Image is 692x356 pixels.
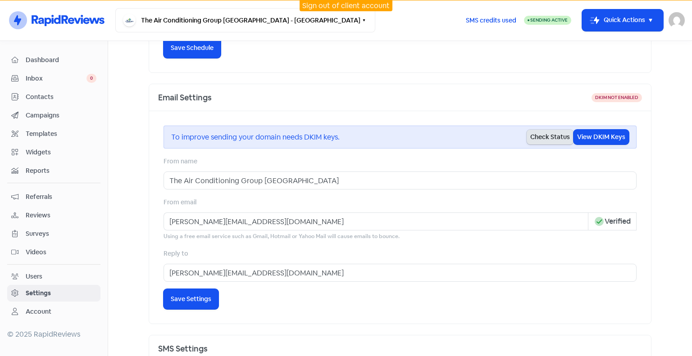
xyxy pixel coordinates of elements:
button: Save Schedule [164,38,221,58]
span: Surveys [26,229,96,239]
a: Templates [7,126,100,142]
label: From email [164,198,196,207]
input: From email [164,212,588,230]
button: Save Settings [164,289,219,309]
span: Sending Active [530,17,568,23]
a: Widgets [7,144,100,161]
a: Videos [7,244,100,261]
span: Inbox [26,74,86,83]
a: Dashboard [7,52,100,68]
button: The Air Conditioning Group [GEOGRAPHIC_DATA] - [GEOGRAPHIC_DATA] [115,8,375,32]
a: Reviews [7,207,100,224]
span: Videos [26,248,96,257]
span: Dashboard [26,55,96,65]
div: Account [26,307,51,316]
span: Templates [26,129,96,139]
a: Contacts [7,89,100,105]
a: Users [7,268,100,285]
button: View DKIM Keys [574,130,629,144]
span: Contacts [26,92,96,102]
button: Check Status [527,130,574,144]
span: Verified [605,216,631,227]
a: SMS credits used [458,15,524,24]
a: Surveys [7,225,100,242]
span: Campaigns [26,111,96,120]
div: To improve sending your domain needs DKIM keys. [171,130,527,144]
div: © 2025 RapidReviews [7,329,100,340]
button: Quick Actions [582,9,663,31]
div: DKIM not enabled [592,93,642,102]
span: Save Schedule [171,43,214,53]
label: From name [164,157,197,166]
span: Save Settings [171,294,211,304]
span: 0 [86,74,96,83]
span: Referrals [26,192,96,202]
a: Settings [7,285,100,302]
a: Campaigns [7,107,100,124]
div: Settings [26,288,51,298]
input: Reply to [164,264,637,282]
a: Sign out of client account [302,1,390,10]
label: Reply to [164,249,188,258]
a: Account [7,303,100,320]
a: Inbox 0 [7,70,100,87]
span: Reports [26,166,96,176]
a: Referrals [7,189,100,205]
div: Email Settings [158,91,592,104]
div: Users [26,272,42,281]
input: From name [164,171,637,189]
span: Widgets [26,148,96,157]
span: SMS credits used [466,16,516,25]
small: Using a free email service such as Gmail, Hotmail or Yahoo Mail will cause emails to bounce. [164,232,637,241]
a: Reports [7,162,100,179]
a: Sending Active [524,15,571,26]
img: User [669,12,685,28]
span: Reviews [26,211,96,220]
